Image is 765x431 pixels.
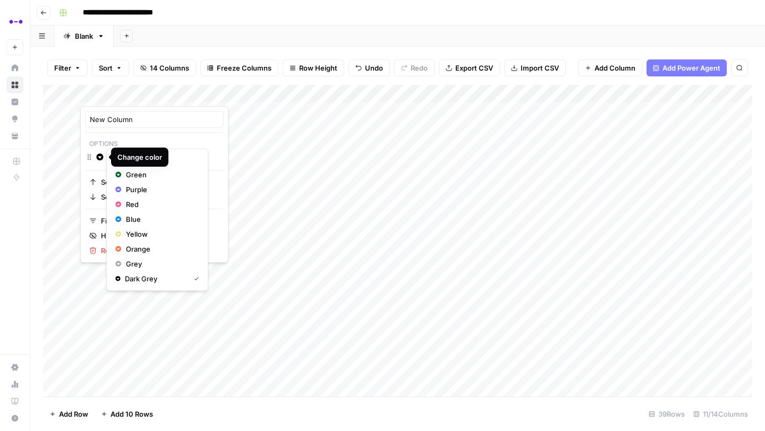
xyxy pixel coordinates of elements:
span: Blue [126,214,195,225]
span: Purple [126,184,195,195]
span: Orange [126,244,195,254]
span: Grey [126,258,195,269]
span: Yellow [126,229,195,239]
p: Select Color [111,153,203,167]
span: Dark Grey [125,273,185,284]
span: Red [126,199,195,210]
span: Green [126,169,195,180]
